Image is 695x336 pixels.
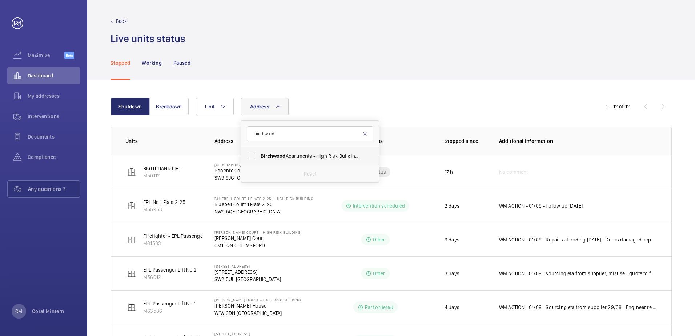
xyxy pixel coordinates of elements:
[214,137,318,145] p: Address
[499,304,657,311] p: WM ACTION - 01/09 - Sourcing eta from supplier 29/08 - Engineer re attending for details on rolle...
[214,163,316,167] p: [GEOGRAPHIC_DATA] Flats 1-65 - High Risk Building
[143,307,196,315] p: M63586
[247,126,373,141] input: Search by address
[143,172,181,179] p: M50112
[445,137,487,145] p: Stopped since
[499,270,657,277] p: WM ACTION - 01/09 - sourcing eta from supplier, misuse - quote to follow 29/08 - Safety edges rip...
[214,230,301,235] p: [PERSON_NAME] Court - High Risk Building
[499,202,583,209] p: WM ACTION - 01/09 - Follow up [DATE]
[111,98,150,115] button: Shutdown
[365,304,393,311] p: Part ordered
[143,266,197,273] p: EPL Passenger Lift No 2
[196,98,234,115] button: Unit
[127,303,136,312] img: elevator.svg
[143,232,213,240] p: Firefighter - EPL Passenger Lift
[214,167,316,174] p: Phoenix Court Flats 1-65
[499,168,528,176] span: No comment
[143,300,196,307] p: EPL Passenger Lift No 1
[214,174,316,181] p: SW9 9JG [GEOGRAPHIC_DATA]
[606,103,630,110] div: 1 – 12 of 12
[214,264,281,268] p: [STREET_ADDRESS]
[15,308,22,315] p: CM
[127,201,136,210] img: elevator.svg
[214,268,281,276] p: [STREET_ADDRESS]
[445,270,459,277] p: 3 days
[261,152,361,160] span: Apartments - High Risk Building - Apartments[GEOGRAPHIC_DATA]
[214,276,281,283] p: SW2 5UL [GEOGRAPHIC_DATA]
[445,236,459,243] p: 3 days
[32,308,64,315] p: Coral Mintern
[214,302,301,309] p: [PERSON_NAME] House
[28,133,80,140] span: Documents
[28,185,80,193] span: Any questions ?
[64,52,74,59] span: Beta
[28,92,80,100] span: My addresses
[116,17,127,25] p: Back
[445,304,459,311] p: 4 days
[143,273,197,281] p: M56012
[214,332,278,336] p: [STREET_ADDRESS]
[173,59,190,67] p: Paused
[143,206,185,213] p: M55953
[143,165,181,172] p: RIGHT HAND LIFT
[250,104,269,109] span: Address
[127,168,136,176] img: elevator.svg
[373,270,385,277] p: Other
[214,235,301,242] p: [PERSON_NAME] Court
[28,153,80,161] span: Compliance
[214,309,301,317] p: W1W 6DN [GEOGRAPHIC_DATA]
[127,235,136,244] img: elevator.svg
[28,52,64,59] span: Maximize
[143,199,185,206] p: EPL No 1 Flats 2-25
[111,32,185,45] h1: Live units status
[499,137,657,145] p: Additional information
[214,208,313,215] p: NW9 5QE [GEOGRAPHIC_DATA]
[28,113,80,120] span: Interventions
[149,98,189,115] button: Breakdown
[214,242,301,249] p: CM1 1QN CHELMSFORD
[214,201,313,208] p: Bluebell Court 1 Flats 2-25
[143,240,213,247] p: M61583
[499,236,657,243] p: WM ACTION - 01/09 - Repairs attending [DATE] - Doors damaged, repair team required chasing eta
[205,104,214,109] span: Unit
[445,168,453,176] p: 17 h
[353,202,405,209] p: Intervention scheduled
[241,98,289,115] button: Address
[304,170,316,177] p: Reset
[125,137,203,145] p: Units
[214,298,301,302] p: [PERSON_NAME] House - High Risk Building
[28,72,80,79] span: Dashboard
[261,153,286,159] span: Birchwood
[214,196,313,201] p: Bluebell Court 1 Flats 2-25 - High Risk Building
[127,269,136,278] img: elevator.svg
[142,59,161,67] p: Working
[111,59,130,67] p: Stopped
[445,202,459,209] p: 2 days
[373,236,385,243] p: Other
